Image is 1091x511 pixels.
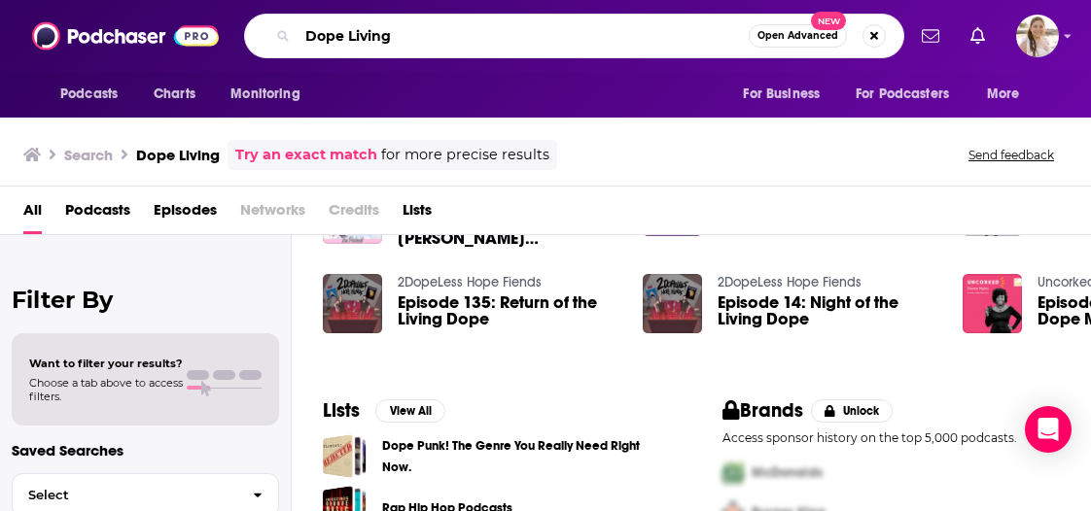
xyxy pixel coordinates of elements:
[722,430,1060,445] p: Access sponsor history on the top 5,000 podcasts.
[718,294,939,327] a: Episode 14: Night of the Living Dope
[298,20,749,51] input: Search podcasts, credits, & more...
[217,76,325,113] button: open menu
[811,12,846,30] span: New
[323,398,445,423] a: ListsView All
[715,453,752,493] img: First Pro Logo
[914,19,947,52] a: Show notifications dropdown
[154,81,195,108] span: Charts
[154,194,217,234] a: Episodes
[1016,15,1059,57] img: User Profile
[323,434,367,478] a: Dope Punk! The Genre You Really Need Right Now.
[811,399,894,423] button: Unlock
[856,81,949,108] span: For Podcasters
[32,17,219,54] img: Podchaser - Follow, Share and Rate Podcasts
[749,24,847,48] button: Open AdvancedNew
[718,274,862,290] a: 2DopeLess Hope Fiends
[29,376,183,403] span: Choose a tab above to access filters.
[987,81,1020,108] span: More
[1016,15,1059,57] span: Logged in as acquavie
[12,286,279,314] h2: Filter By
[29,357,183,370] span: Want to filter your results?
[12,441,279,460] p: Saved Searches
[963,19,993,52] a: Show notifications dropdown
[141,76,207,113] a: Charts
[722,398,803,423] h2: Brands
[323,398,360,423] h2: Lists
[757,31,838,41] span: Open Advanced
[752,464,823,481] span: McDonalds
[1016,15,1059,57] button: Show profile menu
[963,147,1060,163] button: Send feedback
[323,274,382,333] img: Episode 135: Return of the Living Dope
[136,146,220,164] h3: Dope Living
[963,274,1022,333] img: Episode #120 — Living the Dope Mom Life w/ Dianne Myles
[743,81,820,108] span: For Business
[1025,406,1072,453] div: Open Intercom Messenger
[65,194,130,234] a: Podcasts
[381,144,549,166] span: for more precise results
[13,489,237,501] span: Select
[60,81,118,108] span: Podcasts
[230,81,299,108] span: Monitoring
[643,274,702,333] img: Episode 14: Night of the Living Dope
[244,14,904,58] div: Search podcasts, credits, & more...
[240,194,305,234] span: Networks
[47,76,143,113] button: open menu
[64,146,113,164] h3: Search
[403,194,432,234] a: Lists
[23,194,42,234] a: All
[382,435,660,478] a: Dope Punk! The Genre You Really Need Right Now.
[235,144,377,166] a: Try an exact match
[398,294,619,327] a: Episode 135: Return of the Living Dope
[398,274,542,290] a: 2DopeLess Hope Fiends
[843,76,977,113] button: open menu
[729,76,844,113] button: open menu
[973,76,1044,113] button: open menu
[329,194,379,234] span: Credits
[375,399,445,423] button: View All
